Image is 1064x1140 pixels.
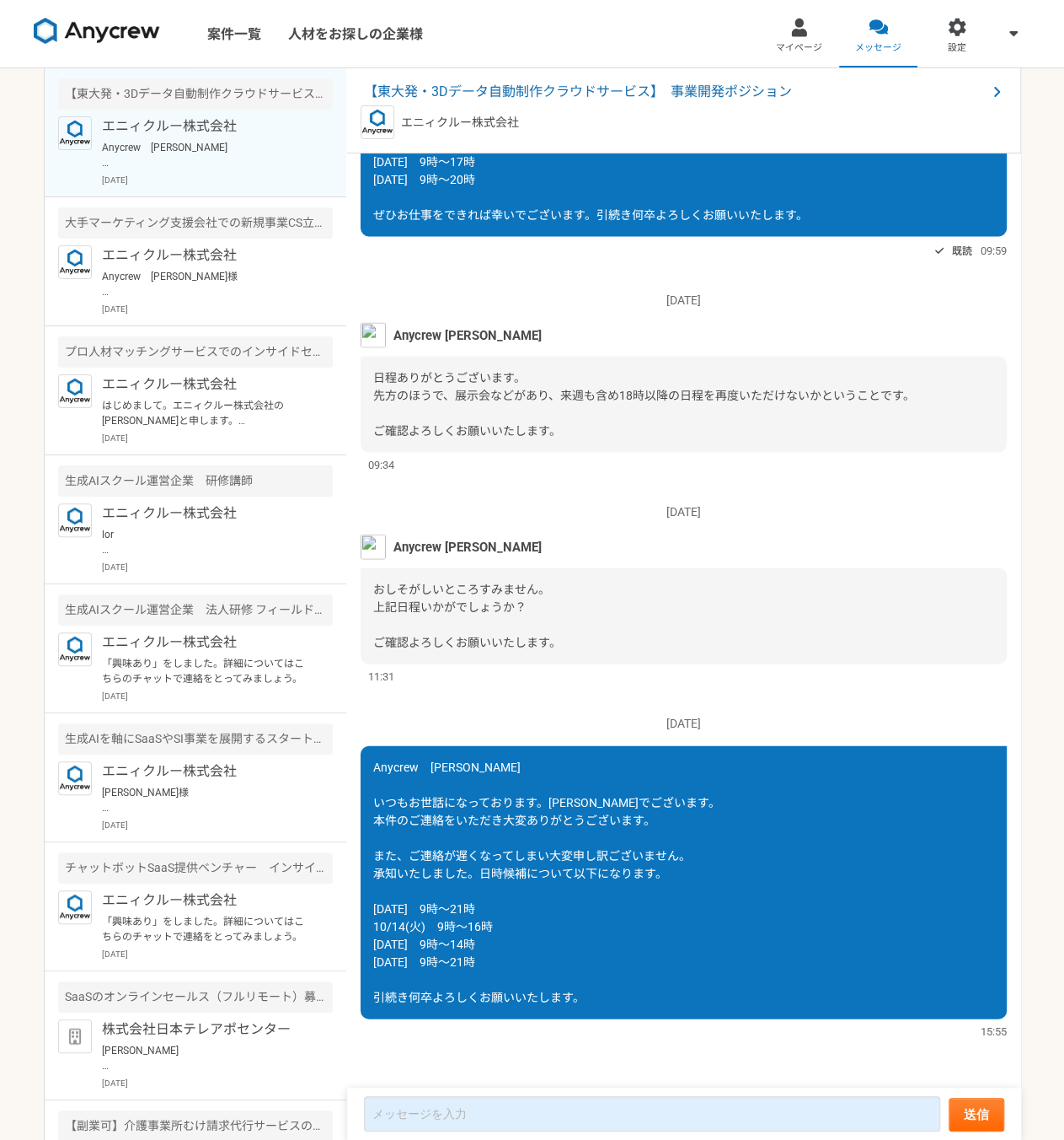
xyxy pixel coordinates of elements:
p: lor Ipsumdolorsitam。 co、adip・elitseddoeiu。temporincididuntutlaboree。 --------- ・doLOremagnaaliqua... [102,527,310,557]
img: logo_text_blue_01.png [58,890,92,924]
img: S__5267474.jpg [361,322,386,347]
p: エニィクルー株式会社 [102,890,310,911]
img: logo_text_blue_01.png [58,374,92,408]
p: [DATE] [361,291,1007,309]
p: エニィクルー株式会社 [102,116,310,137]
p: エニィクルー株式会社 [102,632,310,653]
img: logo_text_blue_01.png [58,632,92,666]
p: エニィクルー株式会社 [102,503,310,524]
span: 【東大発・3Dデータ自動制作クラウドサービス】 事業開発ポジション [364,82,986,102]
p: エニィクルー株式会社 [401,114,519,132]
p: [DATE] [102,690,333,702]
p: [DATE] [361,503,1007,520]
p: [DATE] [102,948,333,960]
img: logo_text_blue_01.png [361,105,394,139]
p: 「興味あり」をしました。詳細についてはこちらのチャットで連絡をとってみましょう。 [102,656,310,686]
button: 送信 [949,1098,1004,1132]
div: 生成AIを軸にSaaSやSI事業を展開するスタートアップ エンタープライズ営業 [58,723,333,755]
div: SaaSのオンラインセールス（フルリモート）募集 [58,981,333,1013]
p: Anycrew [PERSON_NAME]様 いつもお世話になっております。[PERSON_NAME]でございます。 本件のご連絡をいただき大変ありがとうございます。 企業様がご要望の週3〜4人... [102,269,310,299]
img: logo_text_blue_01.png [58,116,92,150]
p: [DATE] [102,819,333,831]
div: 大手マーケティング支援会社での新規事業CS立ち上げポジションを募集 [58,207,333,239]
p: [DATE] [361,714,1007,732]
p: エニィクルー株式会社 [102,374,310,395]
span: 日程ありがとうございます。 先方のほうで、展示会などがあり、来週も含め18時以降の日程を再度いただけないかということです。 ご確認よろしくお願いいたします。 [373,370,915,437]
span: 11:31 [368,668,394,684]
span: マイページ [776,41,822,55]
img: logo_text_blue_01.png [58,761,92,795]
p: エニィクルー株式会社 [102,245,310,266]
span: 設定 [948,41,966,55]
p: はじめまして。エニィクルー株式会社の[PERSON_NAME]と申します。 こちらの案件にご興味お持ちくださり、誠にありがとうございます。 こちらですが、インバウンドリードに対するタイムリーな対... [102,398,310,428]
span: Anycrew [PERSON_NAME] [393,325,542,344]
p: [PERSON_NAME]様 いつもお世話になっております。[PERSON_NAME]でございます。 本件のご連絡をいただき大変ありがとうございます。 ご記載いただいた件、承知いたしました。あり... [102,785,310,815]
p: [DATE] [102,432,333,444]
div: チャットボットSaaS提供ベンチャー インサイドセールス [58,852,333,884]
img: 8DqYSo04kwAAAAASUVORK5CYII= [34,18,160,45]
div: 生成AIスクール運営企業 法人研修 フィールドセールスリーダー候補 [58,594,333,626]
span: 既読 [952,240,972,261]
p: 株式会社日本テレアポセンター [102,1019,310,1040]
p: 「興味あり」をしました。詳細についてはこちらのチャットで連絡をとってみましょう。 [102,914,310,944]
img: default_org_logo-42cde973f59100197ec2c8e796e4974ac8490bb5b08a0eb061ff975e4574aa76.png [58,1019,92,1053]
p: Anycrew [PERSON_NAME] いつもお世話になっております。[PERSON_NAME]でございます。 本件のご連絡をいただき大変ありがとうございます。 また、ご連絡が遅くなってしま... [102,140,310,170]
span: メッセージ [855,41,901,55]
span: 15:55 [981,1023,1007,1039]
span: 09:34 [368,456,394,472]
div: 【東大発・3Dデータ自動制作クラウドサービス】 事業開発ポジション [58,78,333,110]
span: 09:59 [981,242,1007,258]
img: S__5267474.jpg [361,534,386,559]
p: [DATE] [102,303,333,315]
div: 生成AIスクール運営企業 研修講師 [58,465,333,497]
p: [DATE] [102,174,333,186]
p: エニィクルー株式会社 [102,761,310,782]
img: logo_text_blue_01.png [58,503,92,537]
span: おしそがしいところすみません。 上記日程いかがでしょうか？ ご確認よろしくお願いいたします。 [373,582,561,648]
span: Anycrew [PERSON_NAME] いつもお世話になっております。[PERSON_NAME]でございます。 本件のご連絡をいただき大変ありがとうございます。 また、ご連絡が遅くなってしま... [373,760,720,1003]
p: [PERSON_NAME] お世話になっております。 ご対応いただきありがとうございます。 当日はどうぞよろしくお願いいたします。 [102,1043,310,1073]
img: logo_text_blue_01.png [58,245,92,279]
p: [DATE] [102,561,333,573]
span: Anycrew [PERSON_NAME] [393,537,542,556]
div: プロ人材マッチングサービスでのインサイドセールス/カスタマーサクセス [58,336,333,368]
p: [DATE] [102,1077,333,1089]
